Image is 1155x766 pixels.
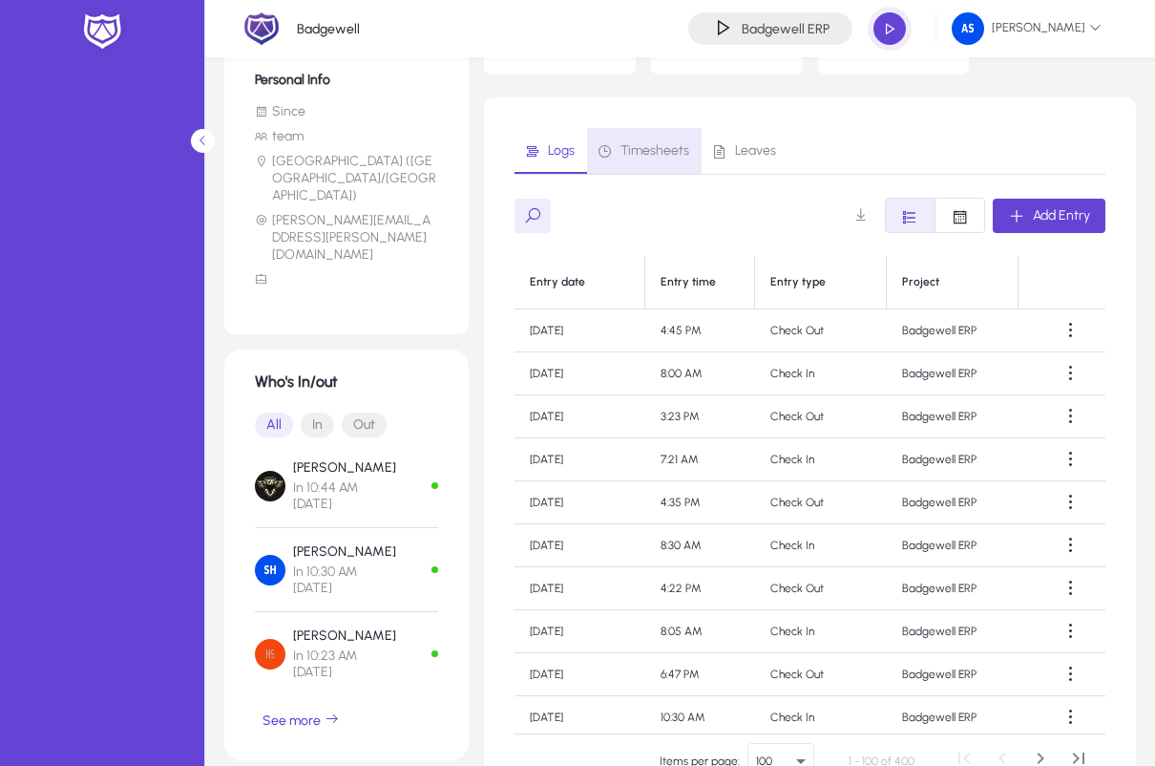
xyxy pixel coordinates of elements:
td: Check Out [755,309,886,352]
td: Check In [755,524,886,567]
td: Check Out [755,567,886,610]
li: Since [255,103,438,120]
td: Badgewell ERP [887,653,1019,696]
td: [DATE] [514,309,645,352]
h1: Who's In/out [255,372,438,391]
td: Check In [755,352,886,395]
button: Out [342,413,387,437]
td: [DATE] [514,696,645,739]
td: 7:21 AM [645,438,755,481]
button: In [301,413,334,437]
td: 8:05 AM [645,610,755,653]
td: [DATE] [514,610,645,653]
li: [PERSON_NAME][EMAIL_ADDRESS][PERSON_NAME][DOMAIN_NAME] [255,212,438,264]
span: In 10:44 AM [DATE] [293,479,396,512]
td: 6:47 PM [645,653,755,696]
li: [GEOGRAPHIC_DATA] ([GEOGRAPHIC_DATA]/[GEOGRAPHIC_DATA]) [255,153,438,204]
td: [DATE] [514,481,645,524]
td: [DATE] [514,352,645,395]
img: Salma Hany [255,555,285,585]
td: Check In [755,610,886,653]
span: In 10:23 AM [DATE] [293,648,396,680]
td: Badgewell ERP [887,696,1019,739]
button: [PERSON_NAME] [936,11,1117,46]
td: [DATE] [514,438,645,481]
td: Badgewell ERP [887,438,1019,481]
span: See more [262,712,340,729]
h6: Personal Info [255,72,438,88]
td: [DATE] [514,395,645,438]
td: 4:45 PM [645,309,755,352]
h4: Badgewell ERP [742,21,829,37]
img: Hussein Shaltout [255,639,285,670]
td: Check Out [755,653,886,696]
a: Timesheets [587,128,702,174]
td: Check Out [755,481,886,524]
span: Logs [548,144,575,158]
span: Add Entry [1033,207,1090,223]
td: [DATE] [514,524,645,567]
p: [PERSON_NAME] [293,459,396,476]
button: All [255,413,293,437]
mat-button-toggle-group: Font Style [255,406,438,444]
td: 4:22 PM [645,567,755,610]
td: Badgewell ERP [887,481,1019,524]
td: [DATE] [514,653,645,696]
img: 2.png [243,11,280,47]
a: Leaves [702,128,788,174]
li: team [255,128,438,145]
span: In 10:30 AM [DATE] [293,564,396,596]
div: Project [902,275,939,289]
td: 3:23 PM [645,395,755,438]
button: See more [255,703,347,737]
td: Check In [755,696,886,739]
td: 10:30 AM [645,696,755,739]
td: 8:00 AM [645,352,755,395]
td: [DATE] [514,567,645,610]
p: [PERSON_NAME] [293,543,396,560]
div: Entry type [770,275,870,289]
div: Entry date [530,275,585,289]
div: Project [902,275,1003,289]
span: Leaves [735,144,776,158]
span: Timesheets [620,144,689,158]
img: Hazem Mourad [255,471,285,501]
img: white-logo.png [78,11,126,52]
p: [PERSON_NAME] [293,628,396,644]
span: [PERSON_NAME] [952,12,1102,45]
a: Logs [514,128,587,174]
mat-button-toggle-group: Font Style [885,198,985,233]
td: Check Out [755,395,886,438]
th: Entry time [645,256,755,309]
div: Entry type [770,275,826,289]
td: 8:30 AM [645,524,755,567]
p: Badgewell [297,21,360,37]
td: Badgewell ERP [887,395,1019,438]
div: Entry date [530,275,629,289]
td: 4:35 PM [645,481,755,524]
img: 100.png [952,12,984,45]
td: Badgewell ERP [887,524,1019,567]
td: Badgewell ERP [887,352,1019,395]
button: Add Entry [993,199,1105,233]
td: Badgewell ERP [887,567,1019,610]
td: Badgewell ERP [887,309,1019,352]
td: Check In [755,438,886,481]
td: Badgewell ERP [887,610,1019,653]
